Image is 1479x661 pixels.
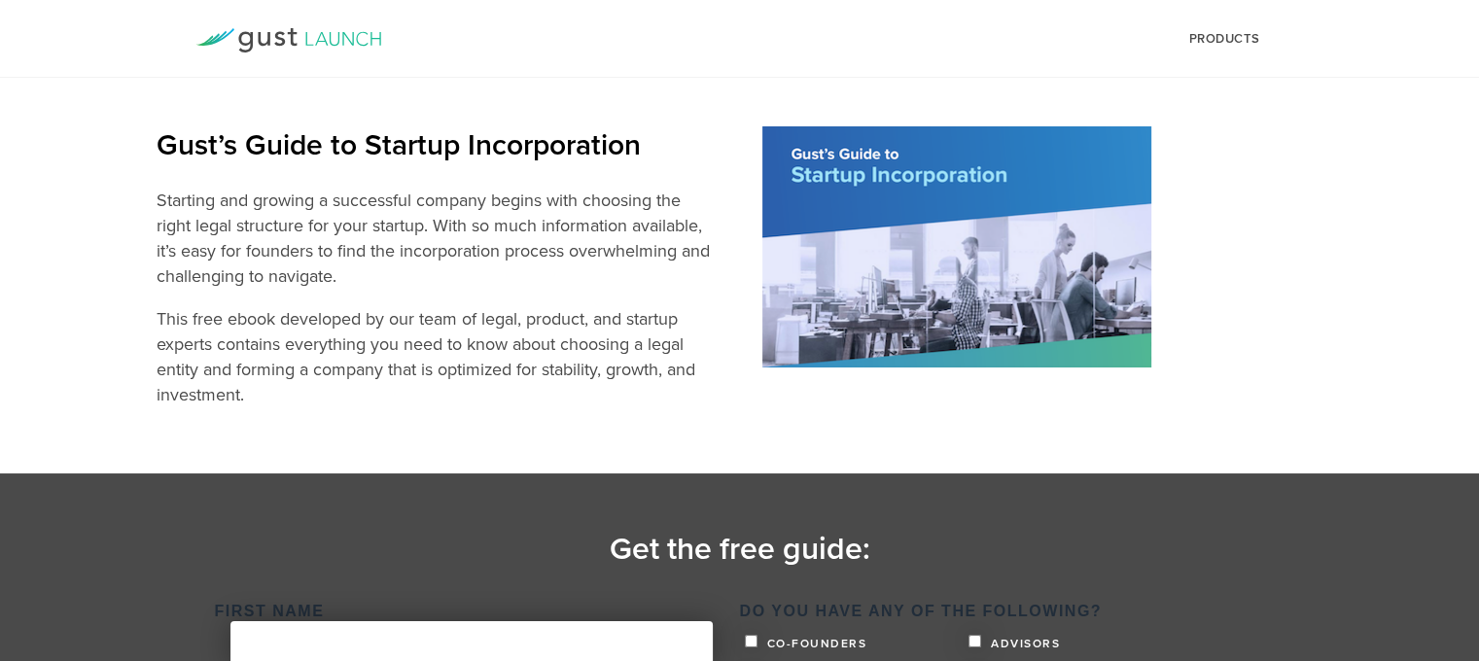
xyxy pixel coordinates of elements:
[157,188,718,289] p: Starting and growing a successful company begins with choosing the right legal structure for your...
[610,531,870,568] time: Get the free guide:
[740,606,1102,617] span: Do you have any of the following?
[157,126,718,165] h2: Gust’s Guide to Startup Incorporation
[968,635,981,647] input: Advisors
[745,635,757,647] input: Co-founders
[762,638,867,649] span: Co-founders
[762,126,1151,367] img: Incorporation-ebook-cover-photo.png
[215,606,325,617] span: First Name
[986,638,1060,649] span: Advisors
[157,306,718,407] p: This free ebook developed by our team of legal, product, and startup experts contains everything ...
